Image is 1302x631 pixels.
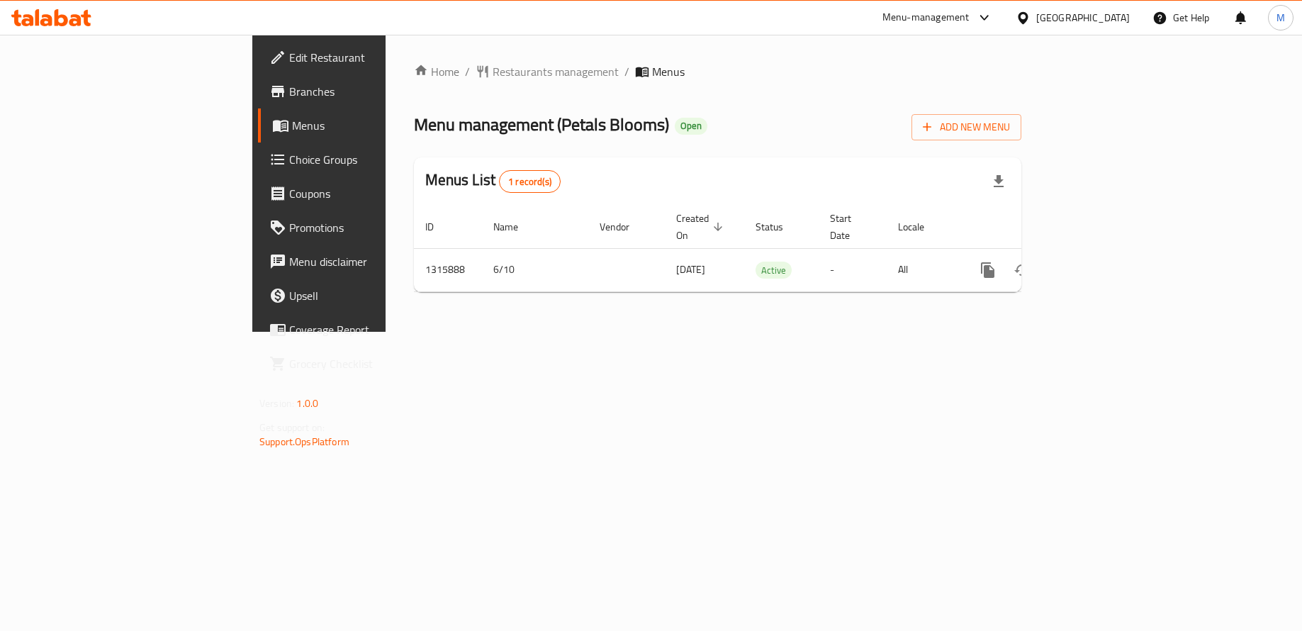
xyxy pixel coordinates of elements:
[676,260,705,279] span: [DATE]
[676,210,727,244] span: Created On
[482,248,588,291] td: 6/10
[258,313,470,347] a: Coverage Report
[258,177,470,211] a: Coupons
[289,253,459,270] span: Menu disclaimer
[414,63,1021,80] nav: breadcrumb
[675,118,707,135] div: Open
[259,432,349,451] a: Support.OpsPlatform
[289,321,459,338] span: Coverage Report
[600,218,648,235] span: Vendor
[971,253,1005,287] button: more
[756,218,802,235] span: Status
[425,218,452,235] span: ID
[476,63,619,80] a: Restaurants management
[898,218,943,235] span: Locale
[289,185,459,202] span: Coupons
[258,347,470,381] a: Grocery Checklist
[493,218,537,235] span: Name
[258,245,470,279] a: Menu disclaimer
[675,120,707,132] span: Open
[1005,253,1039,287] button: Change Status
[289,287,459,304] span: Upsell
[819,248,887,291] td: -
[830,210,870,244] span: Start Date
[258,40,470,74] a: Edit Restaurant
[258,74,470,108] a: Branches
[923,118,1010,136] span: Add New Menu
[258,211,470,245] a: Promotions
[289,355,459,372] span: Grocery Checklist
[292,117,459,134] span: Menus
[493,63,619,80] span: Restaurants management
[258,279,470,313] a: Upsell
[982,164,1016,199] div: Export file
[414,206,1118,292] table: enhanced table
[289,219,459,236] span: Promotions
[911,114,1021,140] button: Add New Menu
[652,63,685,80] span: Menus
[624,63,629,80] li: /
[289,49,459,66] span: Edit Restaurant
[1276,10,1285,26] span: M
[259,418,325,437] span: Get support on:
[258,143,470,177] a: Choice Groups
[960,206,1118,249] th: Actions
[414,108,669,140] span: Menu management ( Petals Blooms )
[882,9,970,26] div: Menu-management
[887,248,960,291] td: All
[425,169,561,193] h2: Menus List
[289,151,459,168] span: Choice Groups
[1036,10,1130,26] div: [GEOGRAPHIC_DATA]
[259,394,294,413] span: Version:
[289,83,459,100] span: Branches
[258,108,470,143] a: Menus
[756,262,792,279] div: Active
[756,262,792,279] span: Active
[499,170,561,193] div: Total records count
[500,175,560,189] span: 1 record(s)
[296,394,318,413] span: 1.0.0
